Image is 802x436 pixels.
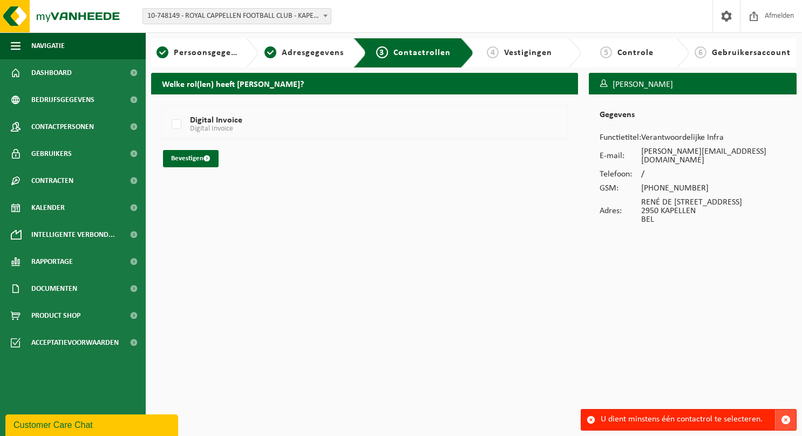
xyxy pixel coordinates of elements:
span: Gebruikers [31,140,72,167]
td: Telefoon: [600,167,641,181]
span: 6 [695,46,706,58]
td: Verantwoordelijke Infra [641,131,786,145]
td: [PHONE_NUMBER] [641,181,786,195]
span: 3 [376,46,388,58]
span: Documenten [31,275,77,302]
span: Adresgegevens [282,49,344,57]
h2: Welke rol(len) heeft [PERSON_NAME]? [151,73,578,94]
label: Digital Invoice [169,117,528,133]
td: RENÉ DE [STREET_ADDRESS] 2950 KAPELLEN BEL [641,195,786,227]
span: Persoonsgegevens [174,49,250,57]
span: Gebruikersaccount [712,49,791,57]
span: Product Shop [31,302,80,329]
span: Intelligente verbond... [31,221,115,248]
span: Navigatie [31,32,65,59]
span: Rapportage [31,248,73,275]
span: 4 [487,46,499,58]
a: 2Adresgegevens [264,46,344,59]
span: Acceptatievoorwaarden [31,329,119,356]
span: Bedrijfsgegevens [31,86,94,113]
td: E-mail: [600,145,641,167]
span: Vestigingen [504,49,552,57]
td: GSM: [600,181,641,195]
span: Dashboard [31,59,72,86]
span: Contactrollen [393,49,451,57]
button: Bevestigen [163,150,219,167]
h3: [PERSON_NAME] [589,73,797,97]
iframe: chat widget [5,412,180,436]
span: Kalender [31,194,65,221]
span: 10-748149 - ROYAL CAPPELLEN FOOTBALL CLUB - KAPELLEN [142,8,331,24]
td: [PERSON_NAME][EMAIL_ADDRESS][DOMAIN_NAME] [641,145,786,167]
td: Functietitel: [600,131,641,145]
div: U dient minstens één contactrol te selecteren. [601,410,775,430]
span: Contracten [31,167,73,194]
td: / [641,167,786,181]
span: Controle [617,49,654,57]
span: 10-748149 - ROYAL CAPPELLEN FOOTBALL CLUB - KAPELLEN [143,9,331,24]
td: Adres: [600,195,641,227]
span: 2 [264,46,276,58]
span: Contactpersonen [31,113,94,140]
a: 1Persoonsgegevens [157,46,237,59]
span: 1 [157,46,168,58]
span: 5 [600,46,612,58]
h2: Gegevens [600,111,786,125]
span: Digital Invoice [190,125,233,133]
